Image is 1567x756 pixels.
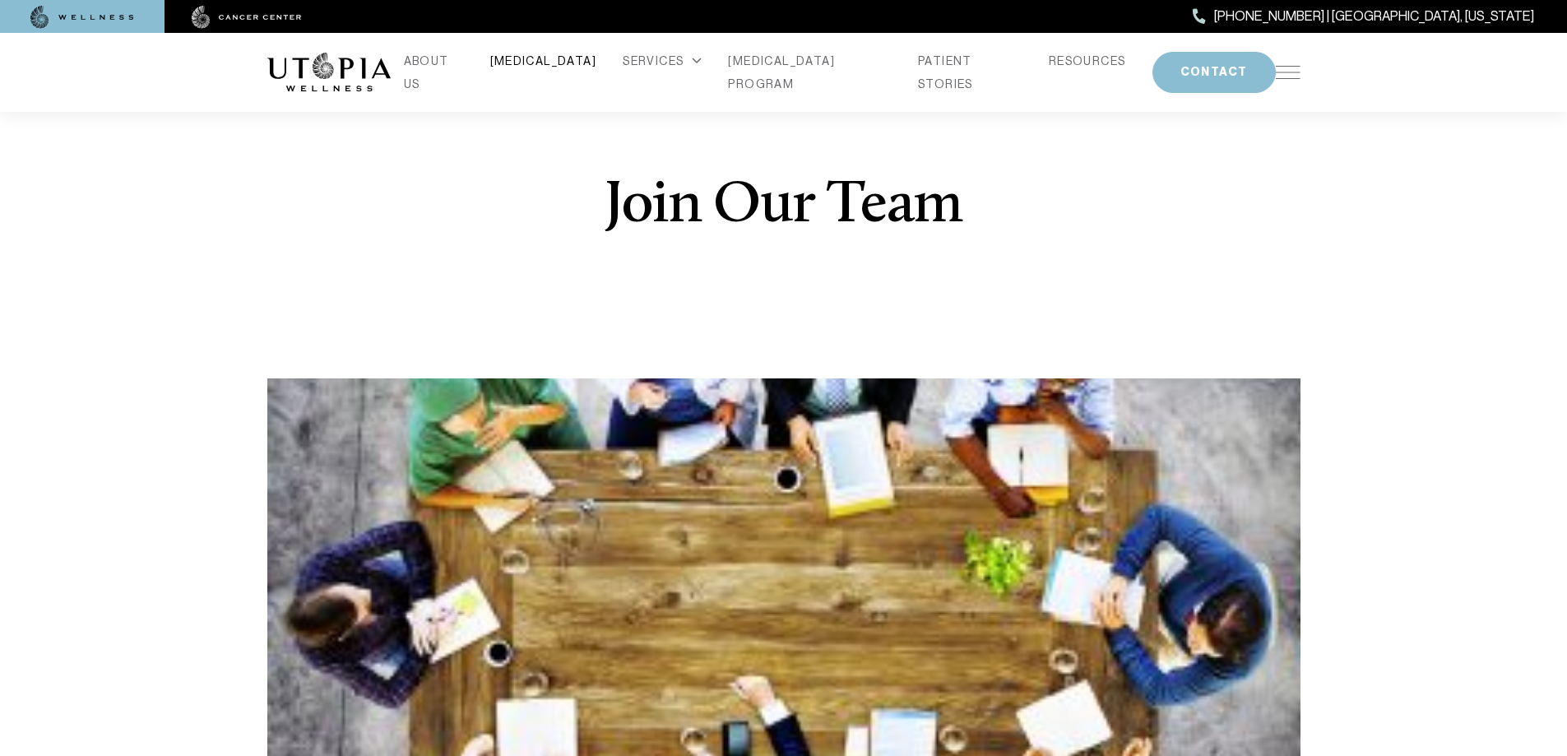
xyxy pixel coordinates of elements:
a: [MEDICAL_DATA] [490,49,597,72]
h1: Join Our Team [605,177,962,236]
a: ABOUT US [404,49,464,95]
img: cancer center [192,6,302,29]
span: [PHONE_NUMBER] | [GEOGRAPHIC_DATA], [US_STATE] [1214,6,1534,27]
a: [MEDICAL_DATA] PROGRAM [728,49,892,95]
div: SERVICES [623,49,702,72]
img: icon-hamburger [1276,66,1300,79]
a: [PHONE_NUMBER] | [GEOGRAPHIC_DATA], [US_STATE] [1193,6,1534,27]
button: CONTACT [1152,52,1276,93]
img: wellness [30,6,134,29]
img: logo [267,53,391,92]
a: PATIENT STORIES [918,49,1022,95]
a: RESOURCES [1049,49,1126,72]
